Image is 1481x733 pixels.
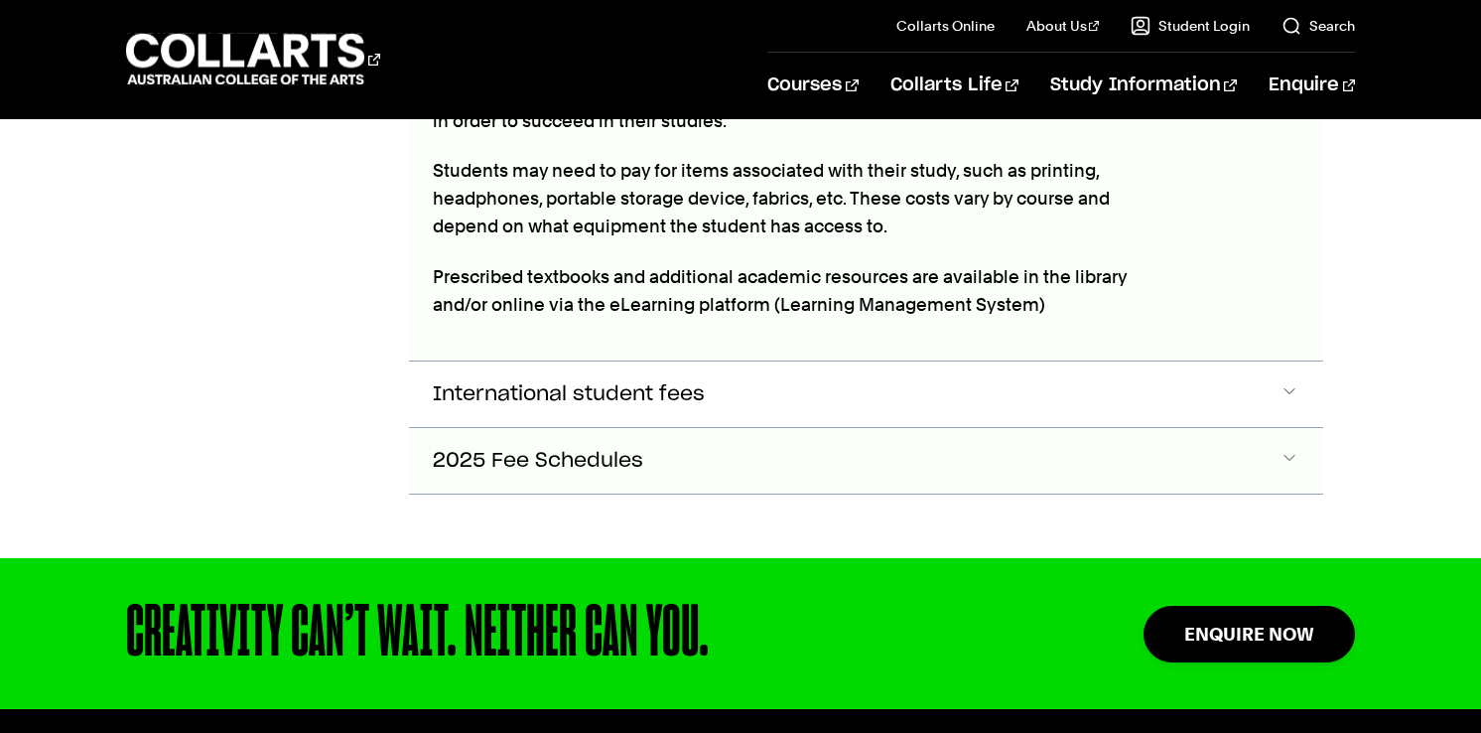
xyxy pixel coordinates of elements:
[1026,16,1100,36] a: About Us
[1050,53,1237,118] a: Study Information
[409,428,1323,494] button: 2025 Fee Schedules
[1144,606,1355,662] a: Enquire Now
[433,450,643,473] span: 2025 Fee Schedules
[767,53,858,118] a: Courses
[433,263,1169,319] p: Prescribed textbooks and additional academic resources are available in the library and/or online...
[1281,16,1355,36] a: Search
[409,362,1323,427] button: International student fees
[896,16,995,36] a: Collarts Online
[890,53,1018,118] a: Collarts Life
[126,598,1016,669] div: CREATIVITY CAN’T WAIT. NEITHER CAN YOU.
[433,383,705,406] span: International student fees
[126,31,380,87] div: Go to homepage
[1131,16,1250,36] a: Student Login
[1269,53,1355,118] a: Enquire
[433,157,1169,240] p: Students may need to pay for items associated with their study, such as printing, headphones, por...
